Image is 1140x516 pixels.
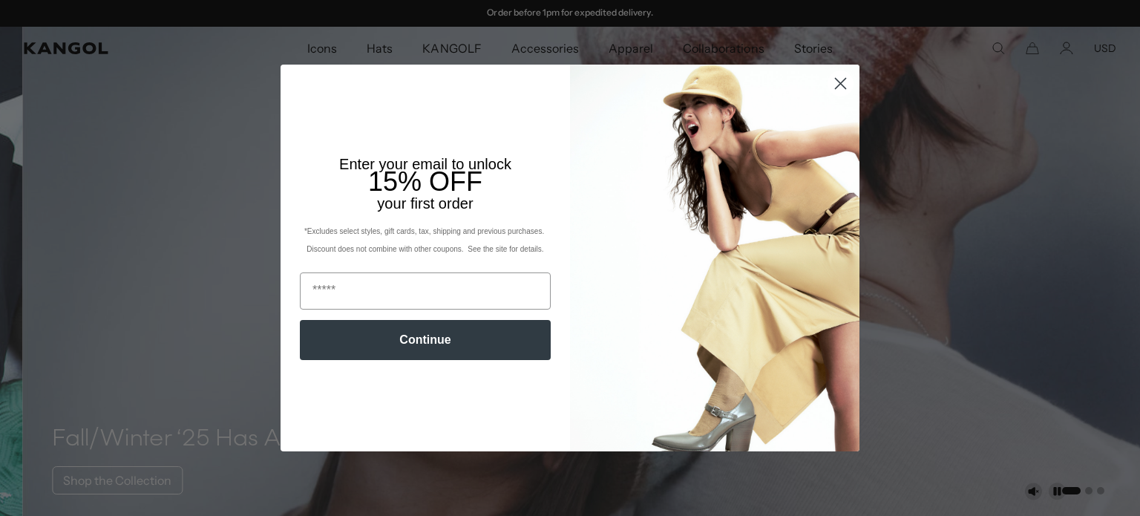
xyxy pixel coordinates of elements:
[300,272,551,310] input: Email
[377,195,473,212] span: your first order
[368,166,482,197] span: 15% OFF
[570,65,859,451] img: 93be19ad-e773-4382-80b9-c9d740c9197f.jpeg
[304,227,546,253] span: *Excludes select styles, gift cards, tax, shipping and previous purchases. Discount does not comb...
[828,71,854,97] button: Close dialog
[300,320,551,360] button: Continue
[339,156,511,172] span: Enter your email to unlock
